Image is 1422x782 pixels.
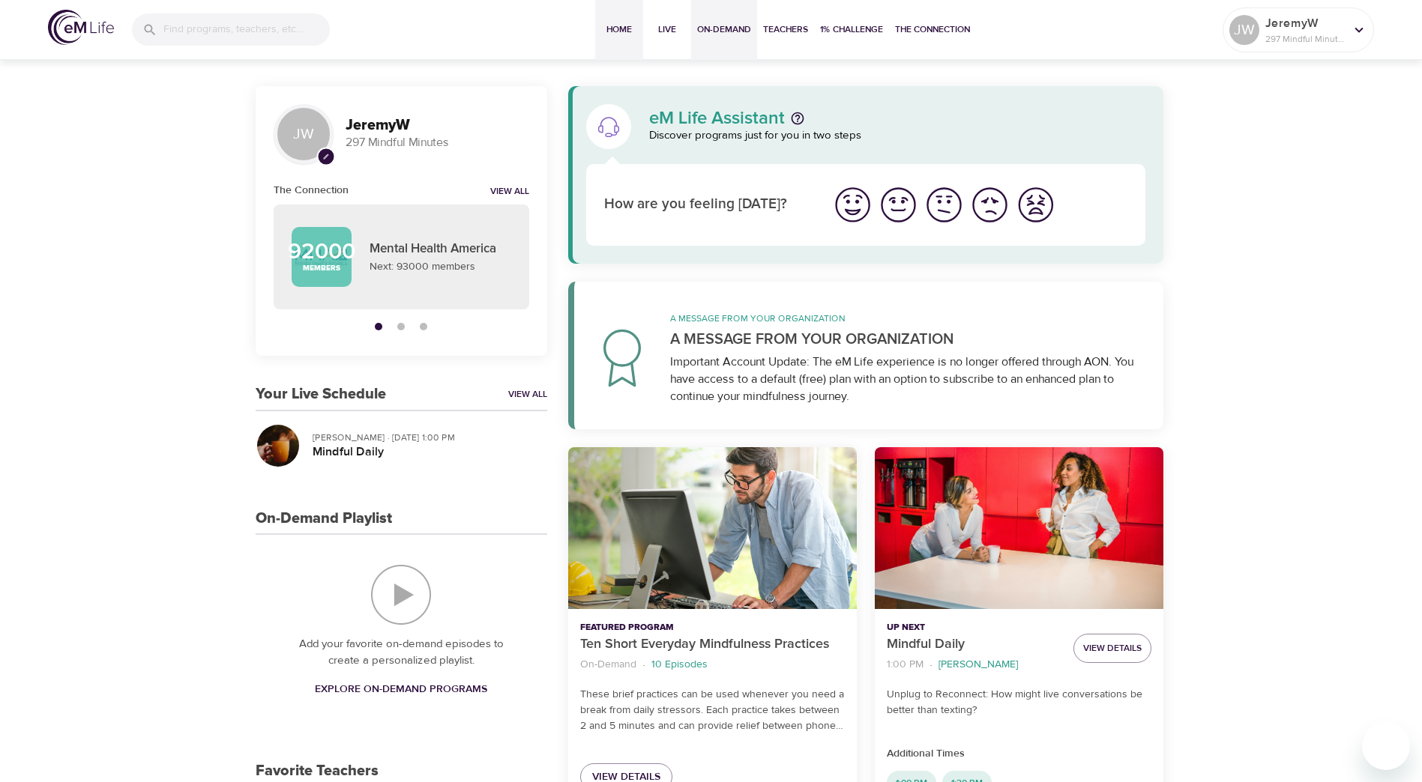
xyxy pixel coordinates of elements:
[370,240,511,259] p: Mental Health America
[887,687,1151,718] p: Unplug to Reconnect: How might live conversations be better than texting?
[309,676,493,703] a: Explore On-Demand Programs
[939,657,1018,673] p: [PERSON_NAME]
[1015,184,1056,225] img: worst
[1265,14,1345,32] p: JeremyW
[697,22,751,37] span: On-Demand
[649,127,1146,145] p: Discover programs just for you in two steps
[597,115,621,139] img: eM Life Assistant
[288,240,355,263] p: 92000
[580,655,845,675] nav: breadcrumb
[313,444,535,460] h5: Mindful Daily
[1362,722,1410,770] iframe: Button to launch messaging window
[274,104,334,164] div: JW
[48,10,114,45] img: logo
[670,354,1146,405] div: Important Account Update: The eM Life experience is no longer offered through AON. You have acces...
[649,109,785,127] p: eM Life Assistant
[256,763,379,780] h3: Favorite Teachers
[830,182,876,228] button: I'm feeling great
[969,184,1010,225] img: bad
[763,22,808,37] span: Teachers
[371,565,431,625] img: On-Demand Playlist
[876,182,921,228] button: I'm feeling good
[604,194,812,216] p: How are you feeling [DATE]?
[820,22,883,37] span: 1% Challenge
[921,182,967,228] button: I'm feeling ok
[887,657,924,673] p: 1:00 PM
[895,22,970,37] span: The Connection
[346,117,529,134] h3: JeremyW
[370,259,511,275] p: Next: 93000 members
[313,431,535,444] p: [PERSON_NAME] · [DATE] 1:00 PM
[651,657,708,673] p: 10 Episodes
[580,621,845,634] p: Featured Program
[580,634,845,655] p: Ten Short Everyday Mindfulness Practices
[601,22,637,37] span: Home
[878,184,919,225] img: good
[256,510,392,527] h3: On-Demand Playlist
[887,655,1061,675] nav: breadcrumb
[163,13,330,46] input: Find programs, teachers, etc...
[642,655,645,675] li: ·
[490,186,529,198] a: View all notifications
[875,447,1163,610] button: Mindful Daily
[256,386,386,403] h3: Your Live Schedule
[1229,15,1259,45] div: JW
[649,22,685,37] span: Live
[1013,182,1058,228] button: I'm feeling worst
[1265,32,1345,46] p: 297 Mindful Minutes
[1073,634,1151,663] button: View Details
[508,388,547,401] a: View All
[924,184,965,225] img: ok
[930,655,933,675] li: ·
[315,680,487,699] span: Explore On-Demand Programs
[580,687,845,734] p: These brief practices can be used whenever you need a break from daily stressors. Each practice t...
[670,312,1146,325] p: A message from your organization
[1083,640,1142,656] span: View Details
[346,134,529,151] p: 297 Mindful Minutes
[887,634,1061,655] p: Mindful Daily
[580,657,636,673] p: On-Demand
[887,621,1061,634] p: Up Next
[286,636,517,670] p: Add your favorite on-demand episodes to create a personalized playlist.
[670,328,1146,351] p: A MESSAGE FROM YOUR ORGANIZATION
[274,182,349,198] h6: The Connection
[568,447,857,610] button: Ten Short Everyday Mindfulness Practices
[967,182,1013,228] button: I'm feeling bad
[832,184,873,225] img: great
[887,746,1151,762] p: Additional Times
[303,263,340,274] p: Members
